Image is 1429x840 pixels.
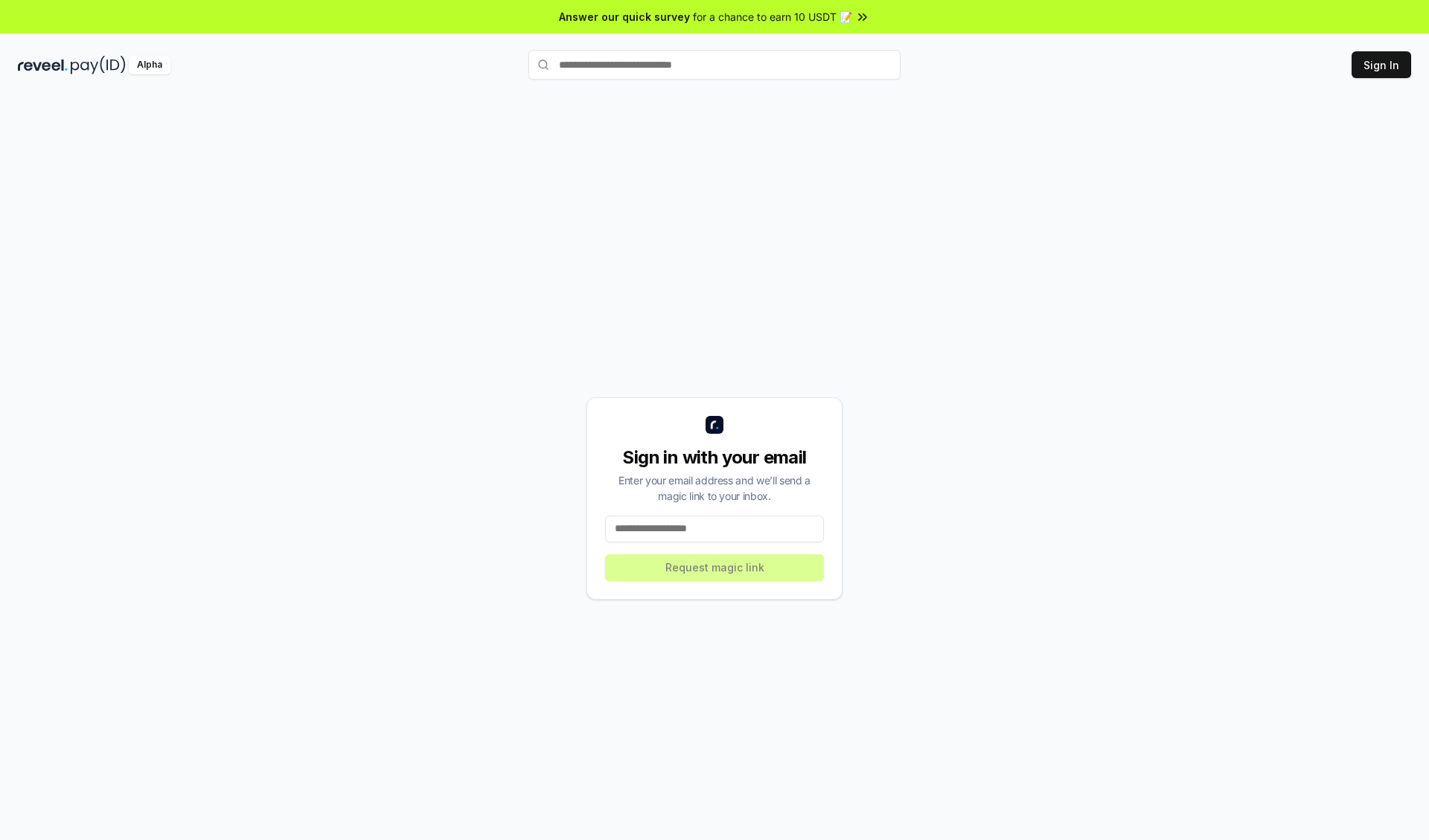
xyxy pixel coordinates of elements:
div: Sign in with your email [605,446,824,469]
img: pay_id [71,56,126,74]
div: Alpha [129,56,170,74]
img: logo_small [706,416,723,434]
span: Answer our quick survey [559,9,690,25]
span: for a chance to earn 10 USDT 📝 [693,9,852,25]
div: Enter your email address and we’ll send a magic link to your inbox. [605,472,824,504]
button: Sign In [1352,51,1411,78]
img: reveel_dark [18,56,68,74]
